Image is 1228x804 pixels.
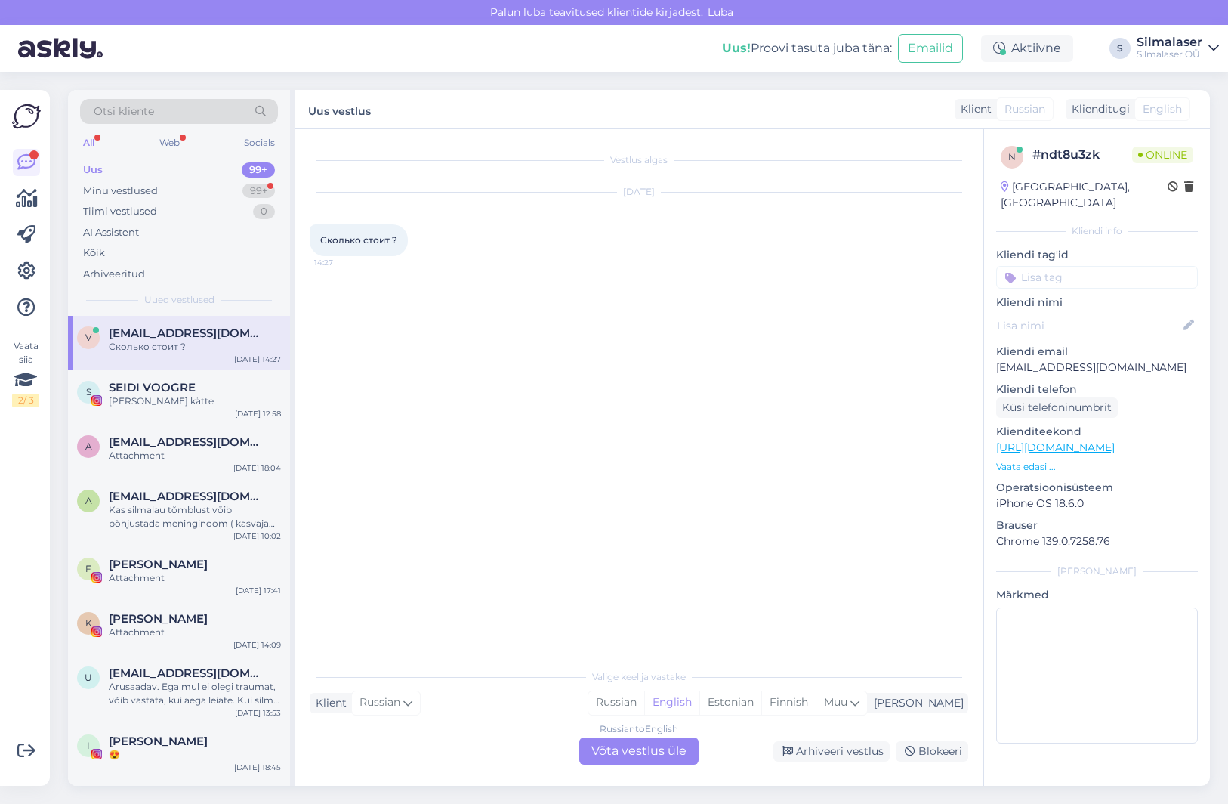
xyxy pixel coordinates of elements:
[996,441,1115,454] a: [URL][DOMAIN_NAME]
[233,530,281,542] div: [DATE] 10:02
[1032,146,1132,164] div: # ndt8u3zk
[253,204,275,219] div: 0
[87,740,90,751] span: I
[996,295,1198,311] p: Kliendi nimi
[94,104,154,119] span: Otsi kliente
[83,246,105,261] div: Kõik
[996,382,1198,397] p: Kliendi telefon
[996,496,1198,512] p: iPhone OS 18.6.0
[109,381,196,394] span: SEIDI VOOGRE
[996,564,1198,578] div: [PERSON_NAME]
[1004,101,1045,117] span: Russian
[314,257,371,268] span: 14:27
[80,133,97,153] div: All
[955,101,992,117] div: Klient
[996,460,1198,474] p: Vaata edasi ...
[308,99,371,119] label: Uus vestlus
[310,695,347,711] div: Klient
[241,133,278,153] div: Socials
[109,734,208,748] span: Inger V
[1001,179,1168,211] div: [GEOGRAPHIC_DATA], [GEOGRAPHIC_DATA]
[83,162,103,178] div: Uus
[109,490,266,503] span: arterin@gmail.com
[156,133,183,153] div: Web
[1132,147,1193,163] span: Online
[83,184,158,199] div: Minu vestlused
[996,397,1118,418] div: Küsi telefoninumbrit
[996,518,1198,533] p: Brauser
[996,424,1198,440] p: Klienditeekond
[109,626,281,639] div: Attachment
[109,326,266,340] span: verapushkina1@gmail.com
[85,441,92,452] span: a
[109,503,281,530] div: Kas silmalau tõmblust võib põhjustada meninginoom ( kasvaja silmanarvi piirkonnas)?
[109,394,281,408] div: [PERSON_NAME] kätte
[996,247,1198,263] p: Kliendi tag'id
[109,435,266,449] span: amjokelafin@gmail.com
[699,691,761,714] div: Estonian
[83,267,145,282] div: Arhiveeritud
[85,563,91,574] span: F
[588,691,644,714] div: Russian
[722,39,892,57] div: Proovi tasuta juba täna:
[1137,48,1202,60] div: Silmalaser OÜ
[109,340,281,354] div: Сколько стоит ?
[600,722,678,736] div: Russian to English
[242,162,275,178] div: 99+
[1109,38,1131,59] div: S
[1143,101,1182,117] span: English
[359,694,400,711] span: Russian
[1137,36,1219,60] a: SilmalaserSilmalaser OÜ
[996,360,1198,376] p: [EMAIL_ADDRESS][DOMAIN_NAME]
[12,102,41,131] img: Askly Logo
[12,394,39,407] div: 2 / 3
[310,670,968,684] div: Valige keel ja vastake
[109,571,281,585] div: Attachment
[83,225,139,240] div: AI Assistent
[310,153,968,167] div: Vestlus algas
[12,339,39,407] div: Vaata siia
[320,234,397,246] span: Сколько стоит ?
[109,612,208,626] span: Kari Viikna
[722,41,751,55] b: Uus!
[703,5,738,19] span: Luba
[579,738,699,765] div: Võta vestlus üle
[86,386,91,397] span: S
[109,680,281,707] div: Arusaadav. Ega mul ei olegi traumat, võib vastata, kui aega leiate. Kui silm jookseb vett (umbes ...
[996,533,1198,549] p: Chrome 139.0.7258.76
[824,695,847,709] span: Muu
[981,35,1073,62] div: Aktiivne
[1066,101,1130,117] div: Klienditugi
[83,204,157,219] div: Tiimi vestlused
[644,691,699,714] div: English
[773,741,890,762] div: Arhiveeri vestlus
[85,495,92,506] span: a
[235,408,281,419] div: [DATE] 12:58
[242,184,275,199] div: 99+
[996,266,1198,289] input: Lisa tag
[233,462,281,474] div: [DATE] 18:04
[868,695,964,711] div: [PERSON_NAME]
[761,691,816,714] div: Finnish
[235,707,281,719] div: [DATE] 13:53
[1008,151,1016,162] span: n
[996,587,1198,603] p: Märkmed
[996,344,1198,360] p: Kliendi email
[85,332,91,343] span: v
[896,741,968,762] div: Blokeeri
[310,185,968,199] div: [DATE]
[1137,36,1202,48] div: Silmalaser
[234,354,281,365] div: [DATE] 14:27
[234,762,281,773] div: [DATE] 18:45
[997,317,1180,334] input: Lisa nimi
[898,34,963,63] button: Emailid
[233,639,281,651] div: [DATE] 14:09
[109,748,281,762] div: 😍
[996,224,1198,238] div: Kliendi info
[996,480,1198,496] p: Operatsioonisüsteem
[109,666,266,680] span: ulvi.magi.002@mail.ee
[85,672,92,683] span: u
[85,617,92,629] span: K
[144,293,214,307] span: Uued vestlused
[109,449,281,462] div: Attachment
